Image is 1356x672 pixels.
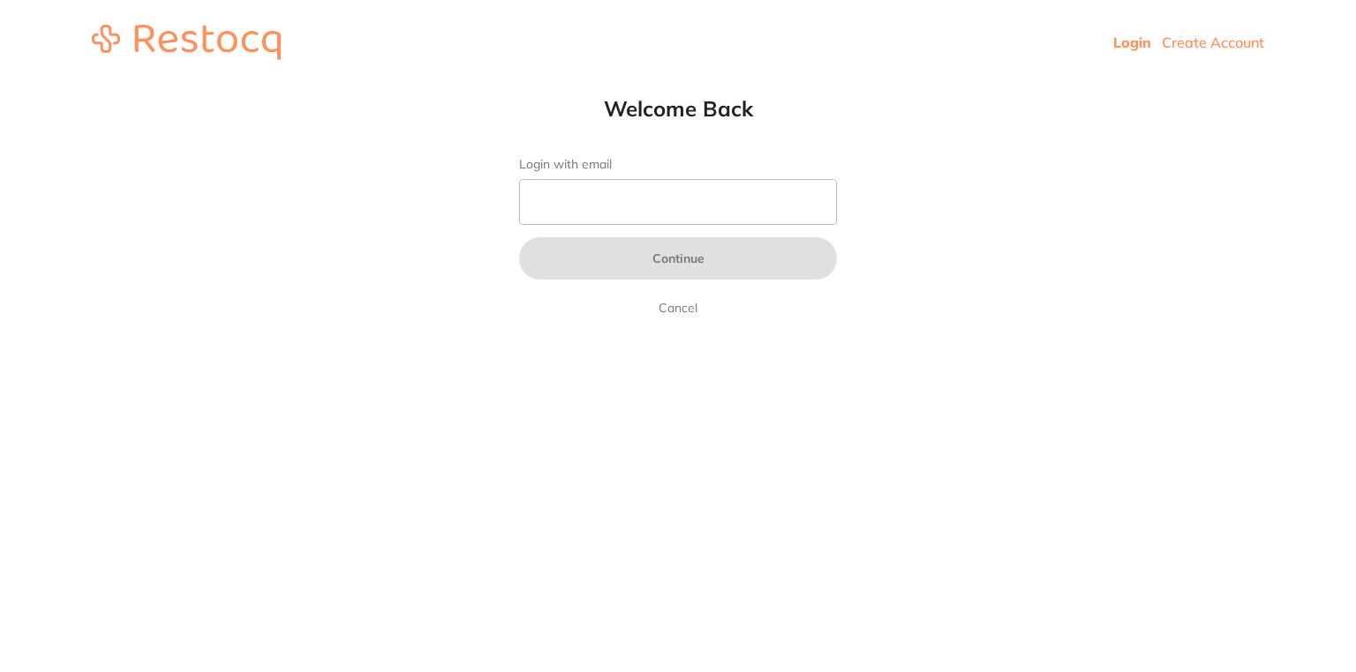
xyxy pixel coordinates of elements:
a: Login [1113,34,1151,51]
button: Continue [519,237,837,280]
h1: Welcome Back [484,95,872,122]
a: Create Account [1162,34,1264,51]
label: Login with email [519,157,837,172]
a: Cancel [655,297,701,318]
img: restocq_logo.svg [92,25,281,60]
